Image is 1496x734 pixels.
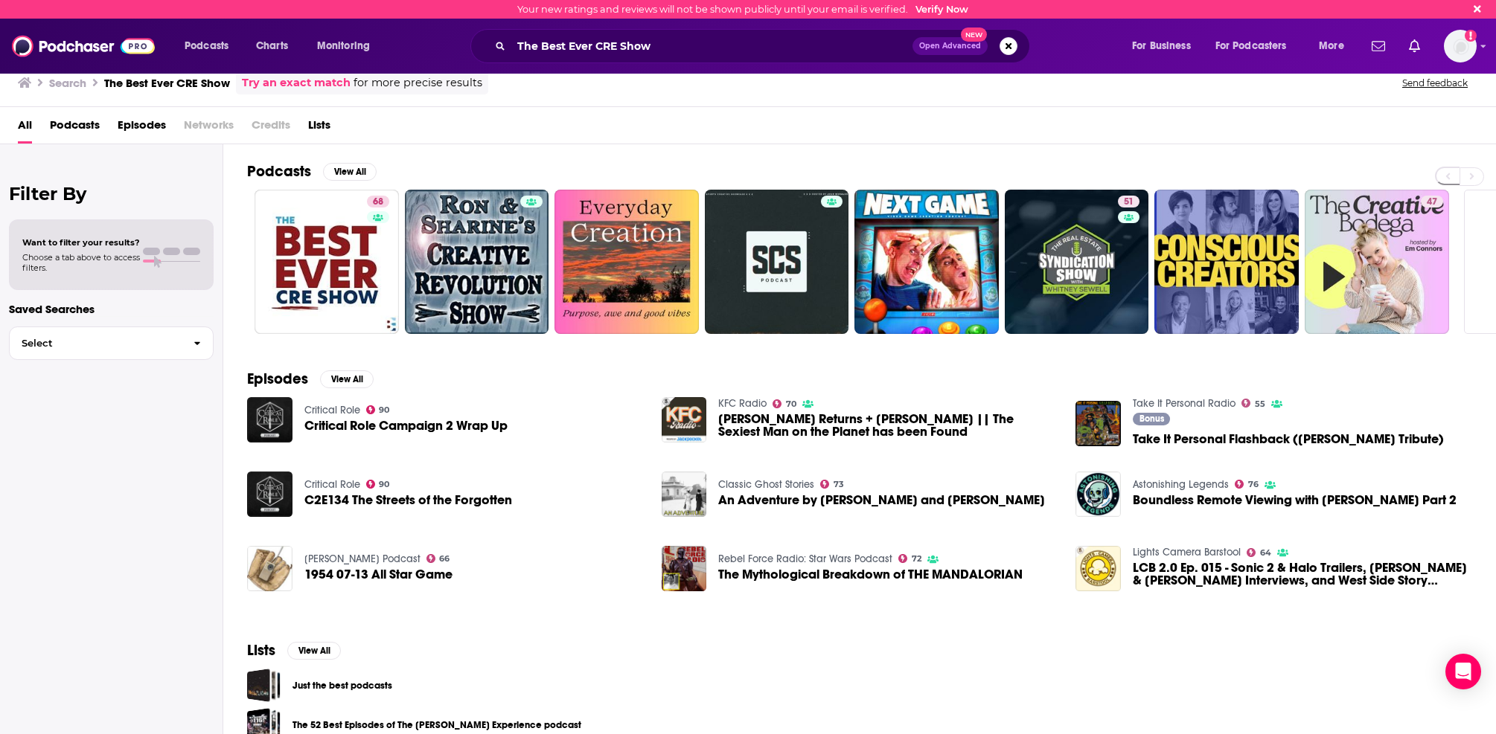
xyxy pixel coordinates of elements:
[255,190,399,334] a: 68
[185,36,228,57] span: Podcasts
[252,113,290,144] span: Credits
[174,34,248,58] button: open menu
[912,37,988,55] button: Open AdvancedNew
[256,36,288,57] span: Charts
[12,32,155,60] img: Podchaser - Follow, Share and Rate Podcasts
[898,554,921,563] a: 72
[1124,195,1134,210] span: 51
[373,195,383,210] span: 68
[9,326,214,360] button: Select
[773,399,796,408] a: 70
[1075,471,1121,517] img: Boundless Remote Viewing with Lori Williams Part 2
[1139,414,1164,423] span: Bonus
[1133,561,1472,587] span: LCB 2.0 Ep. 015 - Sonic 2 & Halo Trailers, [PERSON_NAME] & [PERSON_NAME] Interviews, and West Sid...
[1133,478,1229,491] a: Astonishing Legends
[293,717,581,733] a: The 52 Best Episodes of The [PERSON_NAME] Experience podcast
[426,554,450,563] a: 66
[304,478,360,491] a: Critical Role
[915,4,968,15] a: Verify Now
[1319,36,1344,57] span: More
[961,28,988,42] span: New
[718,478,814,491] a: Classic Ghost Stories
[354,74,482,91] span: for more precise results
[1215,36,1287,57] span: For Podcasters
[9,183,214,205] h2: Filter By
[1260,550,1271,556] span: 64
[718,494,1045,506] span: An Adventure by [PERSON_NAME] and [PERSON_NAME]
[1132,36,1191,57] span: For Business
[104,76,230,90] h3: The Best Ever CRE Show
[718,397,767,410] a: KFC Radio
[1005,190,1149,334] a: 51
[304,419,508,432] span: Critical Role Campaign 2 Wrap Up
[1133,561,1472,587] a: LCB 2.0 Ep. 015 - Sonic 2 & Halo Trailers, Zachary Levi & Alexander Ludwig Interviews, and West S...
[662,471,707,517] img: An Adventure by Charlotte Moberley and Eleanor Jourdain
[1248,481,1259,488] span: 76
[304,494,512,506] a: C2E134 The Streets of the Forgotten
[247,546,293,591] img: 1954 07-13 All Star Game
[22,237,140,248] span: Want to filter your results?
[718,568,1023,581] a: The Mythological Breakdown of THE MANDALORIAN
[304,553,421,565] a: Thomas Paine Podcast
[247,162,311,181] h2: Podcasts
[379,481,389,488] span: 90
[1075,546,1121,591] img: LCB 2.0 Ep. 015 - Sonic 2 & Halo Trailers, Zachary Levi & Alexander Ludwig Interviews, and West S...
[247,370,308,388] h2: Episodes
[1075,401,1121,446] img: Take It Personal Flashback (Pharoahe Monch Tribute)
[1427,195,1437,210] span: 47
[1122,34,1209,58] button: open menu
[118,113,166,144] span: Episodes
[1445,654,1481,689] div: Open Intercom Messenger
[247,471,293,517] img: C2E134 The Streets of the Forgotten
[1403,33,1426,59] a: Show notifications dropdown
[1398,77,1472,89] button: Send feedback
[1235,480,1259,489] a: 76
[246,34,297,58] a: Charts
[50,113,100,144] a: Podcasts
[718,413,1058,438] a: Tom Segura Returns + Dermot Mulroney || The Sexiest Man on the Planet has been Found
[662,397,707,442] a: Tom Segura Returns + Dermot Mulroney || The Sexiest Man on the Planet has been Found
[304,404,360,416] a: Critical Role
[247,370,374,388] a: EpisodesView All
[1421,196,1443,207] a: 47
[1133,494,1457,506] span: Boundless Remote Viewing with [PERSON_NAME] Part 2
[1241,399,1265,408] a: 55
[1133,433,1444,445] a: Take It Personal Flashback (Pharoahe Monch Tribute)
[1247,548,1271,557] a: 64
[247,669,281,702] a: Just the best podcasts
[718,494,1045,506] a: An Adventure by Charlotte Moberley and Eleanor Jourdain
[18,113,32,144] a: All
[1206,34,1308,58] button: open menu
[439,556,450,562] span: 66
[919,42,981,50] span: Open Advanced
[511,34,912,58] input: Search podcasts, credits, & more...
[323,163,377,181] button: View All
[1366,33,1391,59] a: Show notifications dropdown
[247,641,341,660] a: ListsView All
[366,480,390,489] a: 90
[308,113,330,144] a: Lists
[834,481,844,488] span: 73
[662,546,707,591] img: The Mythological Breakdown of THE MANDALORIAN
[367,196,389,207] a: 68
[317,36,370,57] span: Monitoring
[304,568,453,581] a: 1954 07-13 All Star Game
[1308,34,1363,58] button: open menu
[287,642,341,660] button: View All
[242,74,351,91] a: Try an exact match
[307,34,389,58] button: open menu
[1444,30,1477,62] span: Logged in as charlottestone
[9,302,214,316] p: Saved Searches
[1305,190,1449,334] a: 47
[485,29,1044,63] div: Search podcasts, credits, & more...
